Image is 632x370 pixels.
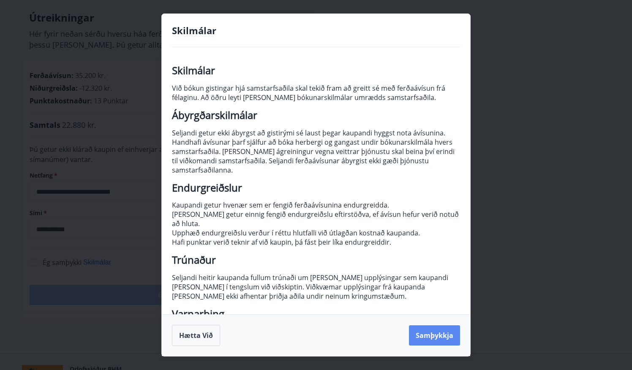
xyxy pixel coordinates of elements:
[172,183,460,192] h2: Endurgreiðslur
[172,325,220,346] button: Hætta við
[172,309,460,319] h2: Varnarþing
[172,228,460,238] p: Upphæð endurgreiðslu verður í réttu hlutfalli við útlagðan kostnað kaupanda.
[172,66,460,75] h2: Skilmálar
[172,111,460,120] h2: Ábyrgðarskilmálar
[172,210,460,228] p: [PERSON_NAME] getur einnig fengið endurgreiðslu eftirstöðva, ef ávísun hefur verið notuð að hluta.
[172,238,460,247] p: Hafi punktar verið teknir af við kaupin, þá fást þeir líka endurgreiddir.
[172,273,460,301] p: Seljandi heitir kaupanda fullum trúnaði um [PERSON_NAME] upplýsingar sem kaupandi [PERSON_NAME] í...
[172,24,460,37] h4: Skilmálar
[409,325,460,346] button: Samþykkja
[172,255,460,265] h2: Trúnaður
[172,200,460,210] p: Kaupandi getur hvenær sem er fengið ferðaávísunina endurgreidda.
[172,128,460,175] p: Seljandi getur ekki ábyrgst að gistirými sé laust þegar kaupandi hyggst nota ávísunina. Handhafi ...
[172,84,460,102] p: Við bókun gistingar hjá samstarfsaðila skal tekið fram að greitt sé með ferðaávísun frá félaginu....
